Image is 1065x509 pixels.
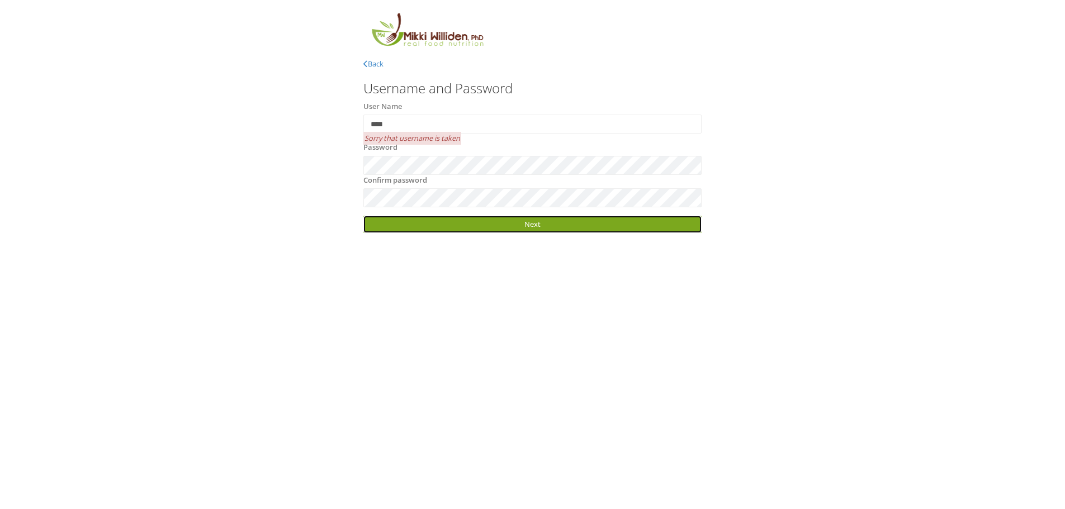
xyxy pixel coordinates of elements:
[363,216,702,233] a: Next
[363,11,491,53] img: MikkiLogoMain.png
[363,142,397,153] label: Password
[363,81,702,96] h3: Username and Password
[363,59,384,69] a: Back
[363,132,461,145] span: Sorry that username is taken
[363,101,402,112] label: User Name
[363,175,427,186] label: Confirm password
